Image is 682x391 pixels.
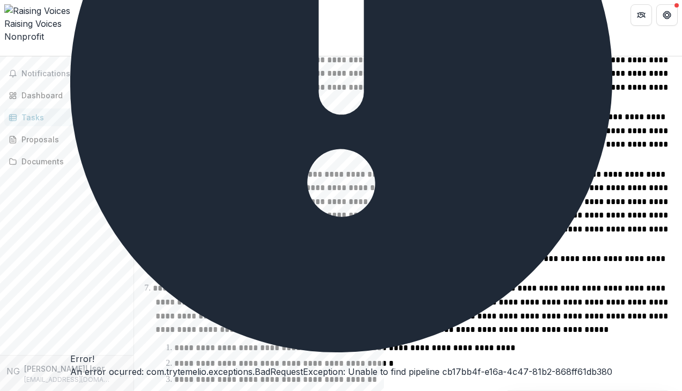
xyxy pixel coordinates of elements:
div: #2 [166,9,176,20]
div: Dashboard [21,90,121,101]
span: 1 [122,69,125,78]
p: [PERSON_NAME] [24,363,85,374]
a: Tasks [138,9,162,21]
span: Nonprofit [4,31,44,42]
button: More [114,367,127,380]
a: Proposals [4,131,129,148]
p: [EMAIL_ADDRESS][DOMAIN_NAME] [24,375,110,385]
nav: breadcrumb [138,7,180,23]
a: Documents [4,153,129,170]
button: Get Help [656,4,678,26]
div: Natsnet Ghebrebrhan [6,365,20,378]
div: Proposals [21,134,121,145]
button: Notifications1 [4,65,129,82]
a: Dashboard [4,86,129,104]
div: Raising Voices [4,17,129,30]
div: Tasks [21,112,121,123]
a: Tasks [4,108,129,126]
span: Notifications [21,69,122,78]
p: User [85,362,105,375]
img: Raising Voices [4,4,129,17]
div: Documents [21,156,121,167]
button: Partners [631,4,652,26]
